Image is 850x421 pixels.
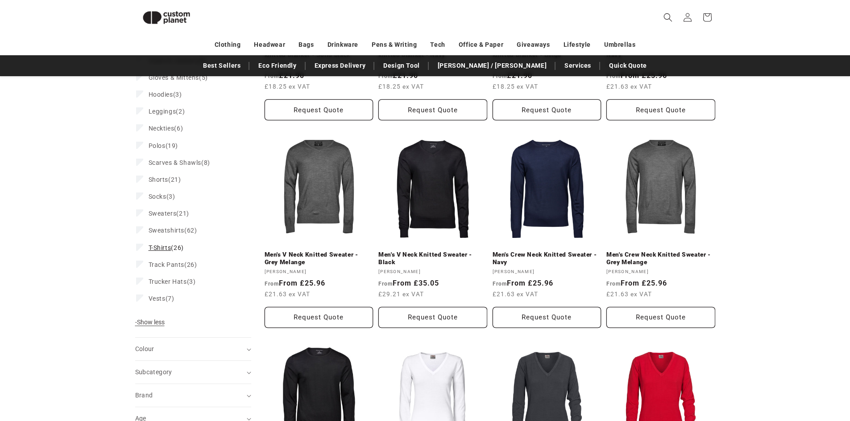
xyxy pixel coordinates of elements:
span: (6) [149,124,183,132]
button: Request Quote [606,99,715,120]
button: Request Quote [378,99,487,120]
span: Show less [135,319,165,326]
span: (2) [149,107,185,115]
button: Request Quote [493,307,601,328]
span: (7) [149,294,174,302]
a: Lifestyle [564,37,591,53]
button: Request Quote [493,99,601,120]
summary: Search [658,8,678,27]
a: Pens & Writing [372,37,417,53]
span: Shorts [149,176,169,183]
span: (19) [149,142,178,150]
a: [PERSON_NAME] / [PERSON_NAME] [433,58,551,74]
a: Express Delivery [310,58,370,74]
summary: Colour (0 selected) [135,338,251,360]
a: Men's Crew Neck Knitted Sweater - Navy [493,251,601,266]
span: Hoodies [149,91,173,98]
span: Scarves & Shawls [149,159,202,166]
button: Request Quote [265,307,373,328]
a: Giveaways [517,37,550,53]
span: (26) [149,261,197,269]
a: Design Tool [379,58,424,74]
span: T-Shirts [149,244,171,251]
span: Brand [135,392,153,399]
span: Trucker Hats [149,278,187,285]
a: Men's V Neck Knitted Sweater - Black [378,251,487,266]
span: Leggings [149,108,176,115]
span: Track Pants [149,261,185,268]
button: Request Quote [606,307,715,328]
a: Clothing [215,37,241,53]
a: Headwear [254,37,285,53]
a: Quick Quote [605,58,651,74]
span: Gloves & Mittens [149,74,199,81]
button: Request Quote [265,99,373,120]
span: Polos [149,142,166,149]
a: Office & Paper [459,37,503,53]
span: (8) [149,159,210,167]
span: Sweatshirts [149,227,185,234]
span: (62) [149,226,197,234]
a: Men's Crew Neck Knitted Sweater - Grey Melange [606,251,715,266]
button: Show less [135,318,167,331]
span: Colour [135,345,154,352]
span: Socks [149,193,166,200]
span: Subcategory [135,368,172,376]
iframe: Chat Widget [701,325,850,421]
a: Drinkware [328,37,358,53]
a: Umbrellas [604,37,635,53]
span: - [135,319,137,326]
a: Eco Friendly [254,58,301,74]
a: Tech [430,37,445,53]
img: Custom Planet [135,4,198,32]
a: Services [560,58,596,74]
span: (3) [149,90,182,98]
span: (21) [149,176,181,184]
summary: Subcategory (0 selected) [135,361,251,384]
a: Best Sellers [199,58,245,74]
button: Request Quote [378,307,487,328]
span: Neckties [149,125,174,132]
span: (26) [149,244,184,252]
summary: Brand (0 selected) [135,384,251,407]
span: (21) [149,209,189,217]
span: (5) [149,74,208,82]
span: Vests [149,295,166,302]
span: Sweaters [149,210,177,217]
span: (3) [149,278,196,286]
a: Bags [299,37,314,53]
span: (3) [149,192,175,200]
a: Men's V Neck Knitted Sweater - Grey Melange [265,251,373,266]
